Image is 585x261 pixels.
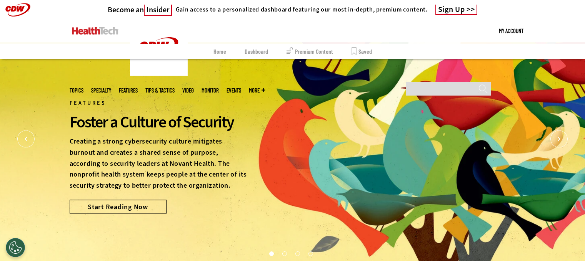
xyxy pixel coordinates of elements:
[308,251,312,255] button: 4 of 4
[70,200,167,213] a: Start Reading Now
[295,251,299,255] button: 3 of 4
[144,5,172,16] span: Insider
[249,88,265,93] span: More
[72,27,118,35] img: Home
[172,6,428,13] a: Gain access to a personalized dashboard featuring our most in-depth, premium content.
[435,5,478,15] a: Sign Up
[227,88,241,93] a: Events
[91,88,111,93] span: Specialty
[245,44,268,59] a: Dashboard
[108,5,172,15] a: Become anInsider
[282,251,286,255] button: 2 of 4
[352,44,372,59] a: Saved
[499,19,523,42] a: My Account
[70,136,248,191] p: Creating a strong cybersecurity culture mitigates burnout and creates a shared sense of purpose, ...
[130,19,188,76] img: Home
[108,5,172,15] h3: Become an
[202,88,219,93] a: MonITor
[499,19,523,42] div: User menu
[550,130,568,148] button: Next
[6,238,25,257] div: Cookies Settings
[269,251,273,255] button: 1 of 4
[6,238,25,257] button: Open Preferences
[213,44,226,59] a: Home
[145,88,175,93] a: Tips & Tactics
[70,112,248,132] div: Foster a Culture of Security
[287,44,333,59] a: Premium Content
[70,101,248,105] div: Features
[130,70,188,78] a: CDW
[182,88,194,93] a: Video
[176,6,428,13] h4: Gain access to a personalized dashboard featuring our most in-depth, premium content.
[70,88,83,93] span: Topics
[119,88,138,93] a: Features
[17,130,35,148] button: Prev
